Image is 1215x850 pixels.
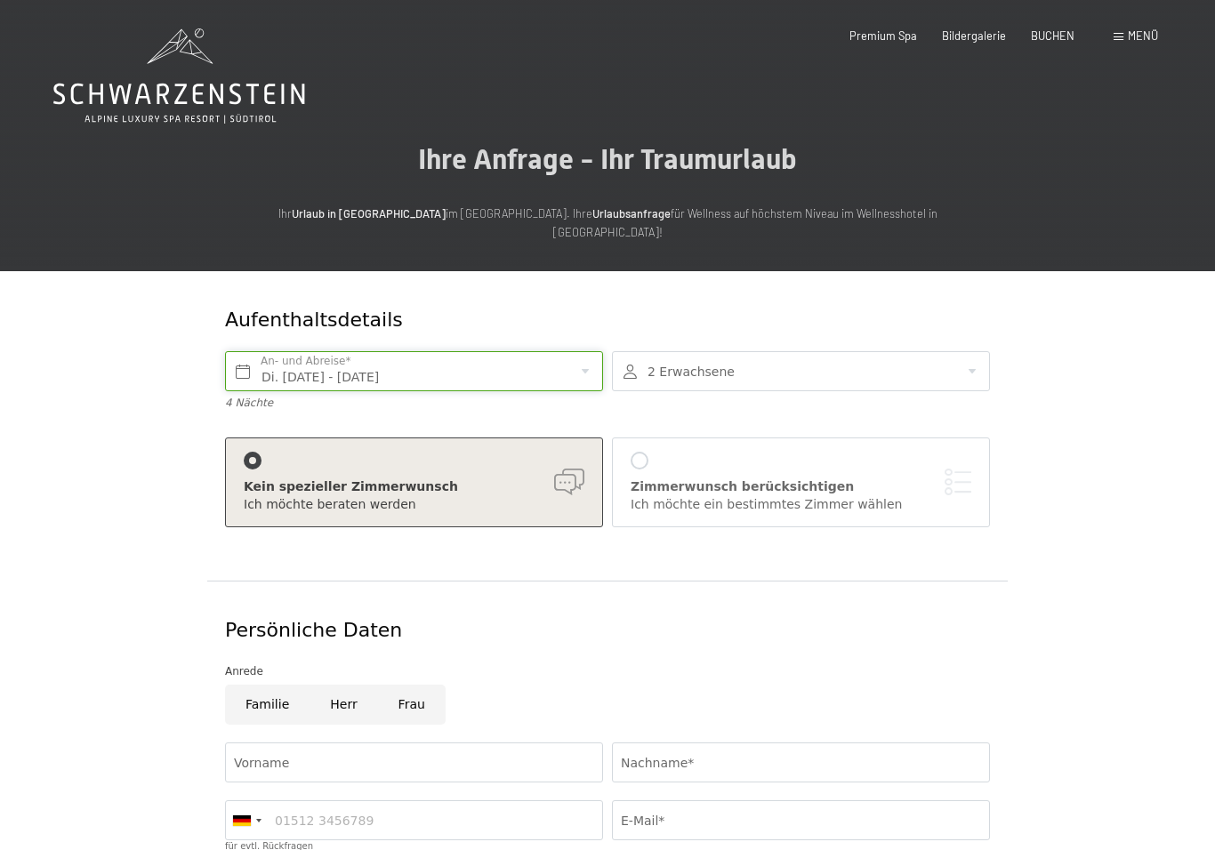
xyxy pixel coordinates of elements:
[252,204,963,241] p: Ihr im [GEOGRAPHIC_DATA]. Ihre für Wellness auf höchstem Niveau im Wellnesshotel in [GEOGRAPHIC_D...
[631,478,971,496] div: Zimmerwunsch berücksichtigen
[292,206,446,221] strong: Urlaub in [GEOGRAPHIC_DATA]
[226,801,267,839] div: Germany (Deutschland): +49
[1128,28,1158,43] span: Menü
[225,662,990,680] div: Anrede
[225,396,603,411] div: 4 Nächte
[1031,28,1074,43] a: BUCHEN
[244,478,584,496] div: Kein spezieller Zimmerwunsch
[631,496,971,514] div: Ich möchte ein bestimmtes Zimmer wählen
[225,617,990,645] div: Persönliche Daten
[592,206,671,221] strong: Urlaubsanfrage
[418,142,797,176] span: Ihre Anfrage - Ihr Traumurlaub
[225,800,603,840] input: 01512 3456789
[225,307,861,334] div: Aufenthaltsdetails
[849,28,917,43] a: Premium Spa
[244,496,584,514] div: Ich möchte beraten werden
[942,28,1006,43] a: Bildergalerie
